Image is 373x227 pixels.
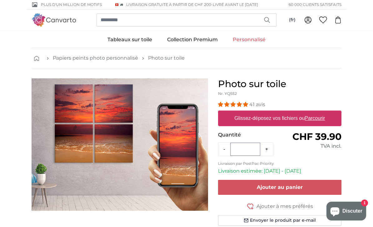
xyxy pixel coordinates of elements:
[32,78,208,211] div: 1 of 1
[218,131,280,139] p: Quantité
[115,3,118,6] img: Suisse
[218,78,341,90] h1: Photo sur toile
[256,203,313,210] span: Ajouter à mes préférés
[218,91,237,96] span: Nr. YQ552
[280,142,341,150] div: TVA incl.
[211,2,258,7] span: -
[218,215,341,226] button: Envoyer le produit par e-mail
[289,2,341,7] span: 60 000 clients satisfaits
[213,2,258,7] span: Livré avant le [DATE]
[325,202,368,222] inbox-online-store-chat: Chat de la boutique en ligne Shopify
[53,54,138,62] a: Papiers peints photo personnalisé
[218,167,341,175] p: Livraison estimée: [DATE] - [DATE]
[32,13,77,26] img: Canvarto
[218,143,230,155] button: -
[284,14,301,26] button: (fr)
[225,32,273,48] a: Personnalisé
[218,101,249,107] span: 4.98 stars
[249,101,265,107] span: 41 avis
[260,143,273,155] button: +
[218,202,341,210] button: Ajouter à mes préférés
[148,54,185,62] a: Photo sur toile
[160,32,225,48] a: Collection Premium
[41,2,102,7] span: Plus d'un million de motifs
[32,78,208,211] img: personalised-canvas-print
[232,112,328,125] label: Glissez-déposez vos fichiers ou
[218,180,341,195] button: Ajouter au panier
[100,32,160,48] a: Tableaux sur toile
[126,2,211,7] span: Livraison GRATUITE à partir de CHF 200
[257,184,303,190] span: Ajouter au panier
[305,116,325,121] u: Parcourir
[292,131,341,142] span: CHF 39.90
[218,161,341,166] p: Livraison par PostPac Priority
[32,48,341,68] nav: breadcrumbs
